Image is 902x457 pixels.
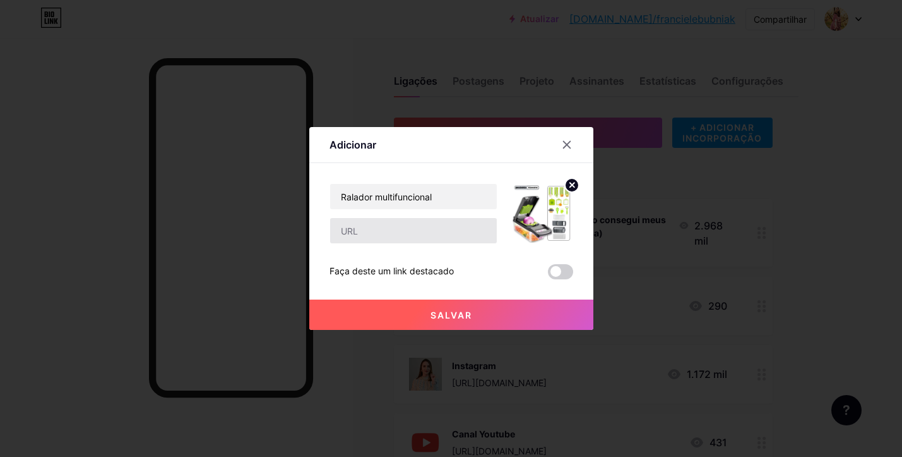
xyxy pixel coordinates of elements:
input: URL [330,218,497,243]
input: Título [330,184,497,209]
font: Salvar [430,310,472,320]
img: link_miniatura [513,183,573,244]
font: Faça deste um link destacado [329,265,454,276]
button: Salvar [309,300,593,330]
font: Adicionar [329,138,376,151]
